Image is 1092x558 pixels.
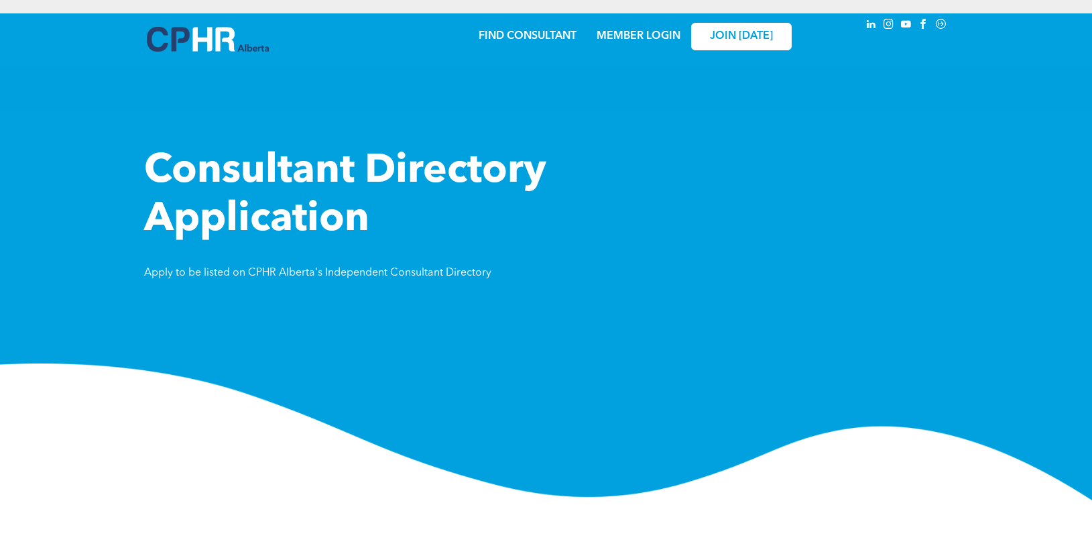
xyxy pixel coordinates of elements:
span: Apply to be listed on CPHR Alberta's Independent Consultant Directory [144,268,491,278]
a: FIND CONSULTANT [479,31,577,42]
a: JOIN [DATE] [691,23,792,50]
a: facebook [916,17,931,35]
a: Social network [934,17,949,35]
a: MEMBER LOGIN [597,31,680,42]
a: instagram [882,17,896,35]
img: A blue and white logo for cp alberta [147,27,269,52]
a: linkedin [864,17,879,35]
span: Consultant Directory Application [144,152,546,240]
span: JOIN [DATE] [710,30,773,43]
a: youtube [899,17,914,35]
